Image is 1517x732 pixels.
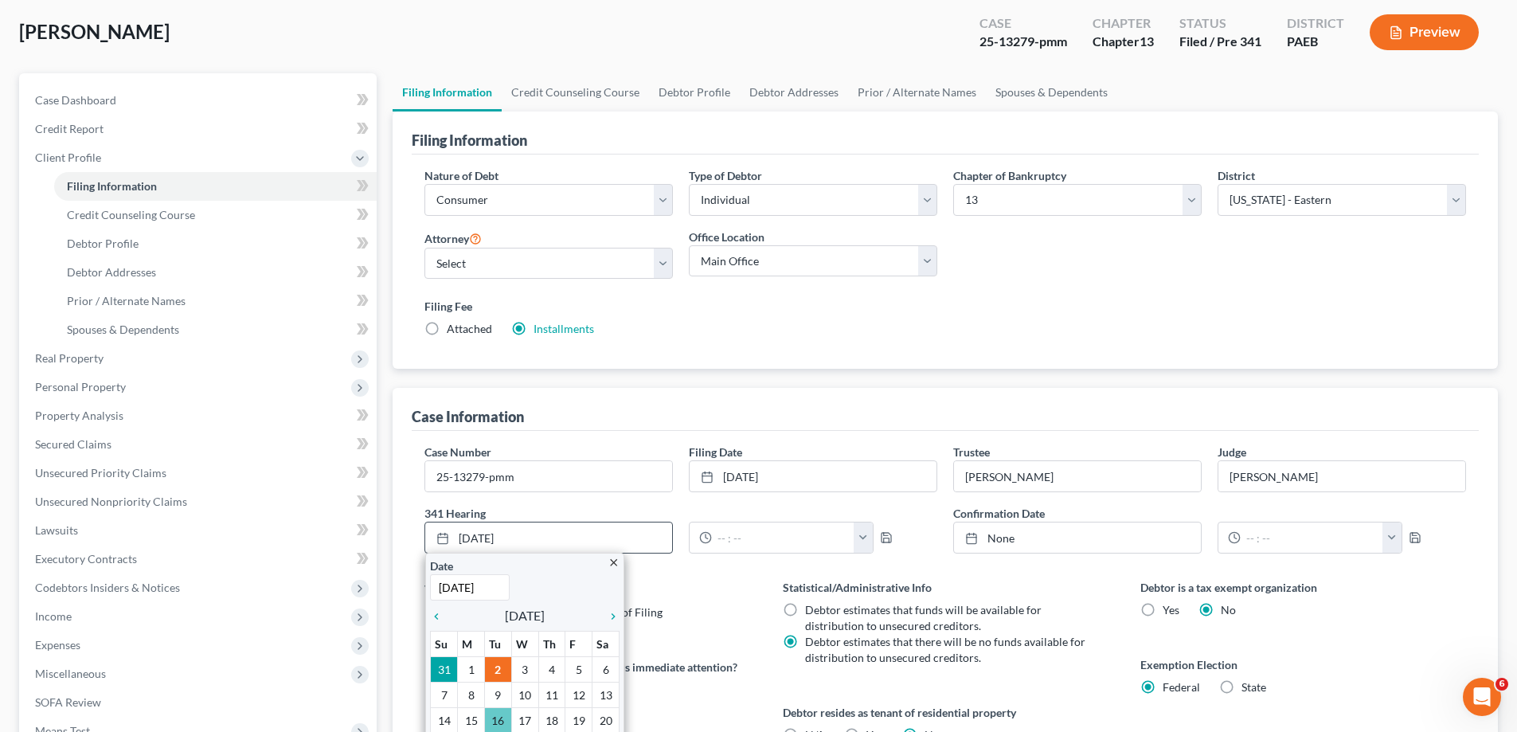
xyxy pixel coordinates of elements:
a: chevron_left [430,606,451,625]
td: 1 [458,656,485,682]
span: Date of Filing [596,605,663,619]
span: Executory Contracts [35,552,137,566]
span: Secured Claims [35,437,111,451]
label: District [1218,167,1255,184]
i: chevron_left [430,610,451,623]
a: Installments [534,322,594,335]
a: Filing Information [54,172,377,201]
span: Income [35,609,72,623]
input: Enter case number... [425,461,672,491]
label: Exemption Election [1140,656,1466,673]
span: Debtor Profile [67,237,139,250]
a: Unsecured Priority Claims [22,459,377,487]
span: Attached [447,322,492,335]
span: [PERSON_NAME] [19,20,170,43]
a: Filing Information [393,73,502,112]
a: Debtor Addresses [54,258,377,287]
span: Personal Property [35,380,126,393]
span: Lawsuits [35,523,78,537]
label: Version of legal data applied to case [424,579,750,598]
td: 8 [458,682,485,707]
a: Credit Counseling Course [502,73,649,112]
label: Filing Fee [424,298,1466,315]
a: Spouses & Dependents [54,315,377,344]
span: Client Profile [35,151,101,164]
label: Case Number [424,444,491,460]
a: [DATE] [425,523,672,553]
label: Judge [1218,444,1246,460]
span: Real Property [35,351,104,365]
td: 10 [511,682,538,707]
th: Sa [592,631,620,656]
a: Debtor Profile [649,73,740,112]
a: Credit Counseling Course [54,201,377,229]
th: W [511,631,538,656]
i: chevron_right [599,610,620,623]
label: 341 Hearing [416,505,945,522]
span: Debtor estimates that there will be no funds available for distribution to unsecured creditors. [805,635,1085,664]
span: 13 [1140,33,1154,49]
label: Attorney [424,229,482,248]
div: Case [979,14,1067,33]
input: -- : -- [1241,523,1383,553]
td: 6 [592,656,620,682]
a: [DATE] [690,461,936,491]
label: Filing Date [689,444,742,460]
label: Confirmation Date [945,505,1474,522]
span: No [1221,603,1236,617]
span: Filing Information [67,179,157,193]
i: close [608,557,620,569]
div: PAEB [1287,33,1344,51]
div: Chapter [1093,14,1154,33]
span: [DATE] [505,606,545,625]
span: Expenses [35,638,80,652]
div: Filing Information [412,131,527,150]
span: Debtor estimates that funds will be available for distribution to unsecured creditors. [805,603,1042,632]
th: F [565,631,592,656]
td: 7 [431,682,458,707]
label: Statistical/Administrative Info [783,579,1108,596]
a: None [954,523,1201,553]
span: 6 [1495,678,1508,691]
iframe: Intercom live chat [1463,678,1501,716]
th: Th [538,631,565,656]
label: Nature of Debt [424,167,498,184]
a: chevron_right [599,606,620,625]
td: 11 [538,682,565,707]
div: Chapter [1093,33,1154,51]
span: Credit Report [35,122,104,135]
label: Does debtor have any property that needs immediate attention? [424,659,750,675]
div: District [1287,14,1344,33]
a: Secured Claims [22,430,377,459]
span: Credit Counseling Course [67,208,195,221]
a: close [608,553,620,571]
button: Preview [1370,14,1479,50]
label: Trustee [953,444,990,460]
a: Debtor Addresses [740,73,848,112]
div: Filed / Pre 341 [1179,33,1261,51]
td: 13 [592,682,620,707]
span: Federal [1163,680,1200,694]
div: Status [1179,14,1261,33]
span: Prior / Alternate Names [67,294,186,307]
span: Property Analysis [35,409,123,422]
input: 1/1/2013 [430,574,510,601]
span: Unsecured Nonpriority Claims [35,495,187,508]
a: Prior / Alternate Names [54,287,377,315]
span: Debtor Addresses [67,265,156,279]
input: -- [954,461,1201,491]
th: M [458,631,485,656]
input: -- : -- [712,523,854,553]
td: 12 [565,682,592,707]
td: 4 [538,656,565,682]
a: Property Analysis [22,401,377,430]
span: Codebtors Insiders & Notices [35,581,180,594]
label: Debtor is a tax exempt organization [1140,579,1466,596]
a: SOFA Review [22,688,377,717]
label: Chapter of Bankruptcy [953,167,1066,184]
a: Debtor Profile [54,229,377,258]
th: Su [431,631,458,656]
a: Executory Contracts [22,545,377,573]
td: 5 [565,656,592,682]
label: Date [430,558,453,574]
